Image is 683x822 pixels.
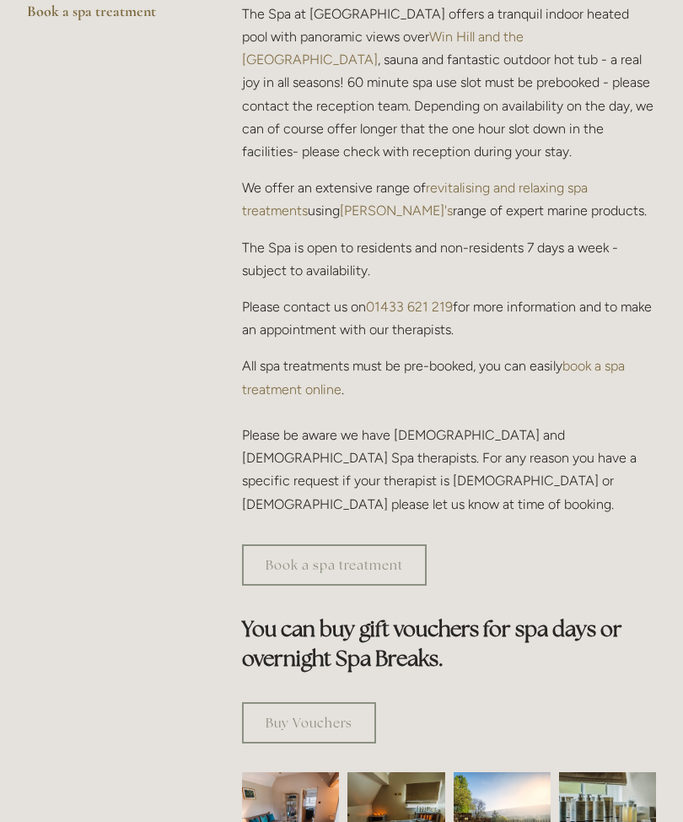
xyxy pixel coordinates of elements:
p: The Spa is open to residents and non-residents 7 days a week - subject to availability. [242,236,656,282]
a: [PERSON_NAME]'s [340,203,453,219]
p: All spa treatments must be pre-booked, you can easily . Please be aware we have [DEMOGRAPHIC_DATA... [242,354,656,515]
strong: You can buy gift vouchers for spa days or overnight Spa Breaks. [242,615,627,672]
a: 01433 621 219 [366,299,453,315]
a: book a spa treatment online [242,358,628,397]
p: Please contact us on for more information and to make an appointment with our therapists. [242,295,656,341]
a: Buy Vouchers [242,702,376,744]
a: Book a spa treatment [242,544,427,586]
a: Book a spa treatment [27,2,188,32]
p: We offer an extensive range of using range of expert marine products. [242,176,656,222]
p: The Spa at [GEOGRAPHIC_DATA] offers a tranquil indoor heated pool with panoramic views over , sau... [242,3,656,163]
